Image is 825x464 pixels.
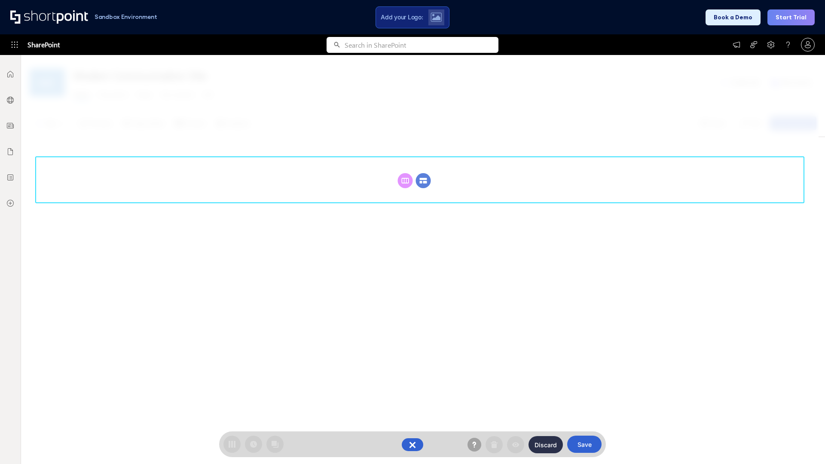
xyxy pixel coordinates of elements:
iframe: Chat Widget [670,364,825,464]
span: SharePoint [27,34,60,55]
button: Book a Demo [706,9,761,25]
input: Search in SharePoint [345,37,498,53]
img: Upload logo [431,12,442,22]
span: Add your Logo: [381,13,423,21]
button: Discard [529,436,563,453]
button: Start Trial [767,9,815,25]
button: Save [567,436,602,453]
h1: Sandbox Environment [95,15,157,19]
